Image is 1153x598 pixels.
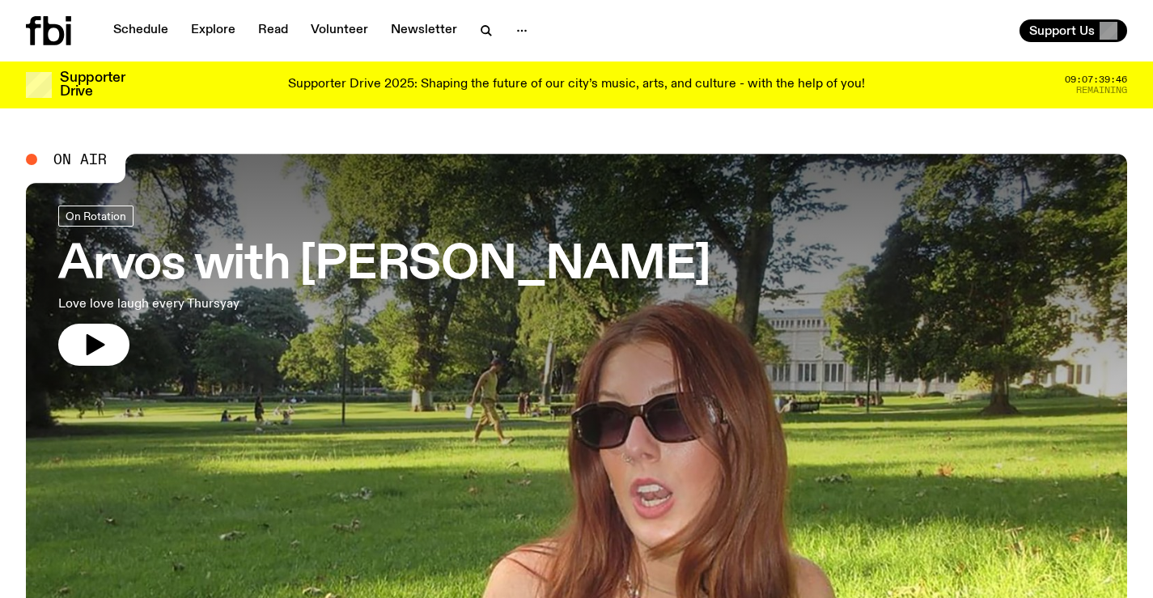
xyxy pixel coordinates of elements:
p: Supporter Drive 2025: Shaping the future of our city’s music, arts, and culture - with the help o... [288,78,865,92]
a: On Rotation [58,206,134,227]
a: Read [248,19,298,42]
a: Volunteer [301,19,378,42]
h3: Supporter Drive [60,71,125,99]
span: On Rotation [66,210,126,222]
p: Love love laugh every Thursyay [58,295,473,314]
a: Schedule [104,19,178,42]
span: Remaining [1076,86,1127,95]
h3: Arvos with [PERSON_NAME] [58,243,710,288]
span: Support Us [1029,23,1095,38]
span: 09:07:39:46 [1065,75,1127,84]
span: On Air [53,152,107,167]
button: Support Us [1019,19,1127,42]
a: Arvos with [PERSON_NAME]Love love laugh every Thursyay [58,206,710,366]
a: Newsletter [381,19,467,42]
a: Explore [181,19,245,42]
